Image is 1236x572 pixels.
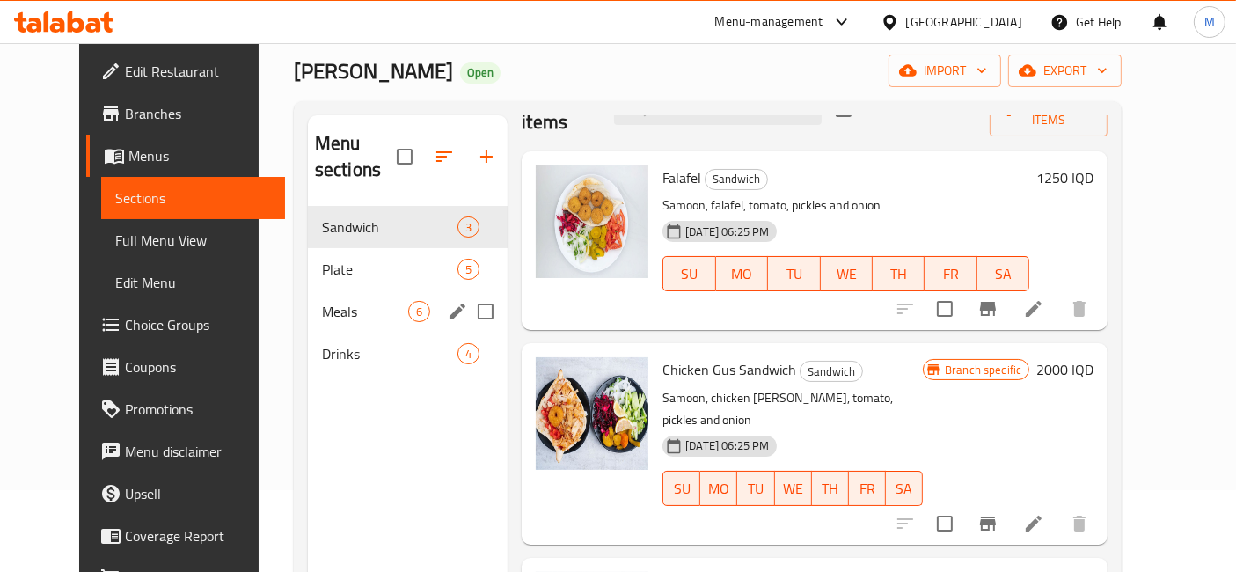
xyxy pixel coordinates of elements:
span: 6 [409,304,429,320]
span: Menus [128,145,272,166]
span: WE [782,476,805,502]
a: Sections [101,177,286,219]
span: Menu disclaimer [125,441,272,462]
div: Plate5 [308,248,508,290]
button: FR [849,471,886,506]
span: Sort sections [423,136,465,178]
div: Drinks4 [308,333,508,375]
span: Branch specific [938,362,1028,378]
span: Select all sections [386,138,423,175]
div: Sandwich3 [308,206,508,248]
span: Select to update [926,290,963,327]
button: MO [716,256,768,291]
button: TU [737,471,774,506]
button: FR [925,256,976,291]
span: SU [670,261,708,287]
button: SA [886,471,923,506]
span: import [903,60,987,82]
button: Branch-specific-item [967,502,1009,545]
div: Meals6edit [308,290,508,333]
img: Falafel [536,165,648,278]
a: Edit Restaurant [86,50,286,92]
span: export [1022,60,1108,82]
span: Sections [115,187,272,209]
a: Edit menu item [1023,513,1044,534]
span: TU [744,476,767,502]
span: Coupons [125,356,272,378]
h6: 2000 IQD [1036,357,1093,382]
button: Add section [465,136,508,178]
button: MO [700,471,737,506]
span: Meals [322,301,408,322]
span: Choice Groups [125,314,272,335]
nav: Menu sections [308,199,508,382]
a: Full Menu View [101,219,286,261]
span: SA [984,261,1022,287]
a: Choice Groups [86,304,286,346]
a: Menus [86,135,286,177]
div: items [408,301,430,322]
div: items [457,259,479,280]
button: WE [821,256,873,291]
button: TH [873,256,925,291]
span: Open [460,65,501,80]
span: Upsell [125,483,272,504]
div: Sandwich [705,169,768,190]
span: Edit Restaurant [125,61,272,82]
a: Menu disclaimer [86,430,286,473]
span: SU [670,476,693,502]
span: Sandwich [706,169,767,189]
span: FR [932,261,969,287]
button: export [1008,55,1122,87]
span: Full Menu View [115,230,272,251]
span: [DATE] 06:25 PM [678,437,776,454]
span: 4 [458,346,479,363]
a: Edit menu item [1023,298,1044,319]
span: Plate [322,259,457,280]
button: SA [977,256,1029,291]
span: TH [880,261,918,287]
button: WE [775,471,812,506]
span: [DATE] 06:25 PM [678,224,776,240]
span: Falafel [662,165,701,191]
div: Menu-management [715,11,823,33]
span: M [1204,12,1215,32]
span: Edit Menu [115,272,272,293]
span: TH [819,476,842,502]
button: SU [662,256,715,291]
button: edit [444,298,471,325]
div: Sandwich [800,361,863,382]
button: delete [1058,288,1101,330]
a: Branches [86,92,286,135]
button: TU [768,256,820,291]
p: Samoon, chicken [PERSON_NAME], tomato, pickles and onion [662,387,923,431]
h2: Menu sections [315,130,397,183]
span: MO [723,261,761,287]
button: TH [812,471,849,506]
a: Coverage Report [86,515,286,557]
span: Sandwich [801,362,862,382]
span: FR [856,476,879,502]
span: 5 [458,261,479,278]
span: [PERSON_NAME] [294,51,453,91]
span: MO [707,476,730,502]
div: Drinks [322,343,457,364]
span: Chicken Gus Sandwich [662,356,796,383]
p: Samoon, falafel, tomato, pickles and onion [662,194,1029,216]
span: Promotions [125,399,272,420]
h2: Menu items [522,83,593,136]
a: Upsell [86,473,286,515]
div: [GEOGRAPHIC_DATA] [906,12,1022,32]
span: WE [828,261,866,287]
span: Select to update [926,505,963,542]
a: Promotions [86,388,286,430]
span: SA [893,476,916,502]
button: delete [1058,502,1101,545]
span: 3 [458,219,479,236]
span: Sandwich [322,216,457,238]
a: Edit Menu [101,261,286,304]
span: Branches [125,103,272,124]
a: Coupons [86,346,286,388]
button: SU [662,471,700,506]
